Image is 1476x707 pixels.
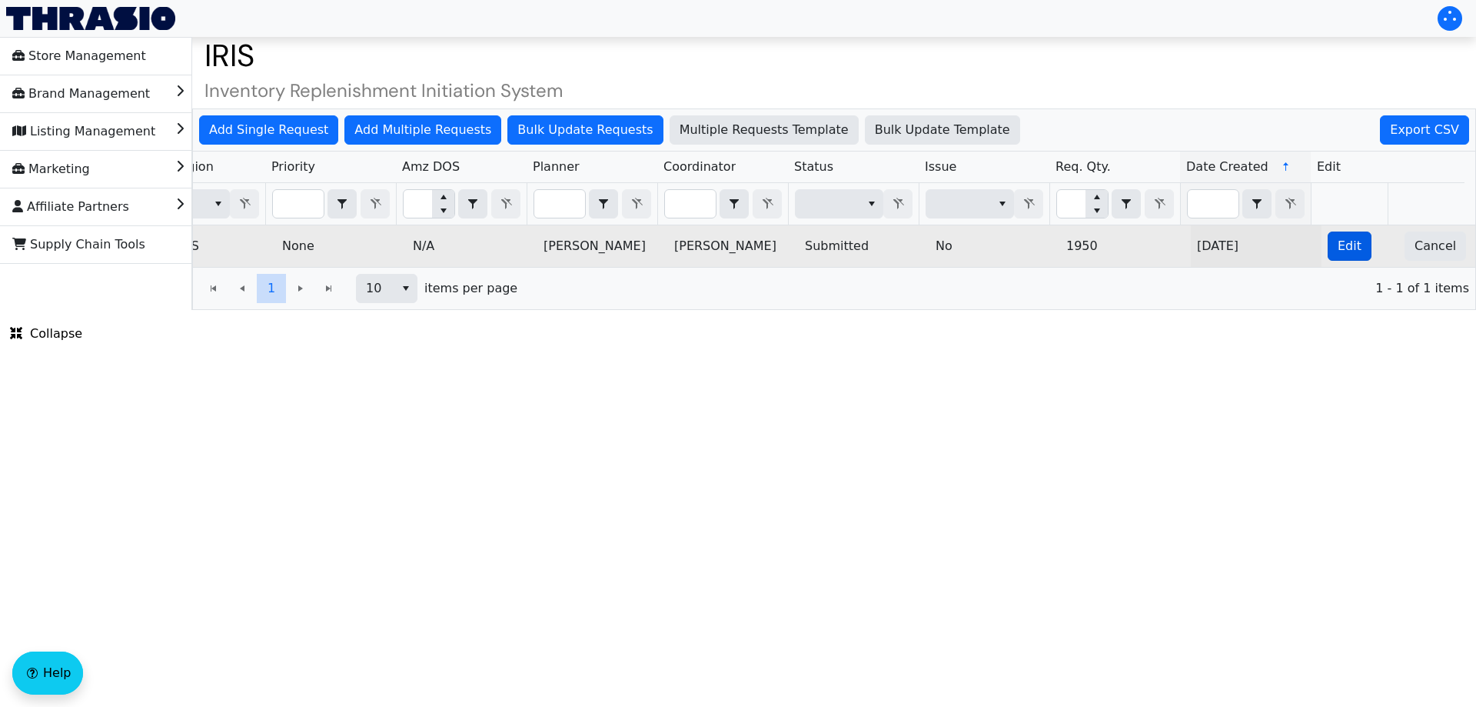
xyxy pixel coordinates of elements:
span: Choose Operator [458,189,487,218]
td: [PERSON_NAME] [537,225,668,267]
th: Filter [527,183,657,225]
span: Add Single Request [209,121,328,139]
button: Add Multiple Requests [344,115,501,145]
button: Bulk Update Template [865,115,1020,145]
span: Choose Operator [720,189,749,218]
span: Store Management [12,44,146,68]
span: Export CSV [1390,121,1459,139]
th: Filter [265,183,396,225]
td: None [276,225,407,267]
span: Planner [533,158,580,176]
span: Edit [1317,158,1341,176]
span: Choose Operator [1112,189,1141,218]
span: Coordinator [663,158,736,176]
span: Choose Operator [327,189,357,218]
span: Status [794,158,833,176]
button: Edit [1328,232,1371,261]
span: Listing Management [12,119,155,144]
td: US [176,225,276,267]
span: Choose Operator [589,189,618,218]
span: Help [43,664,71,682]
th: Filter [165,183,265,225]
button: select [459,190,487,218]
span: 1 [268,279,275,298]
span: Amz DOS [402,158,460,176]
th: Filter [657,183,788,225]
span: Collapse [10,325,82,343]
button: Bulk Update Requests [507,115,663,145]
button: Decrease value [432,204,454,218]
span: items per page [424,279,517,298]
button: Increase value [1085,190,1108,204]
th: Filter [788,183,919,225]
input: Filter [1057,190,1085,218]
td: Submitted [799,225,929,267]
button: Increase value [432,190,454,204]
button: select [860,190,883,218]
h4: Inventory Replenishment Initiation System [192,80,1476,102]
input: Filter [404,190,432,218]
input: Filter [665,190,716,218]
td: [PERSON_NAME] [668,225,799,267]
span: Multiple Requests Template [680,121,849,139]
button: select [207,190,229,218]
td: 1950 [1060,225,1191,267]
input: Filter [273,190,324,218]
button: Cancel [1405,232,1466,261]
span: Bulk Update Requests [517,121,653,139]
span: Edit [1338,237,1361,255]
td: [DATE] [1191,225,1321,267]
button: select [590,190,617,218]
input: Filter [1188,190,1238,218]
th: Filter [919,183,1049,225]
span: Issue [925,158,956,176]
span: 1 - 1 of 1 items [530,279,1469,298]
img: Thrasio Logo [6,7,175,30]
span: Date Created [1186,158,1268,176]
span: Affiliate Partners [12,195,129,219]
span: Req. Qty. [1055,158,1111,176]
span: Filter [926,189,1014,218]
button: select [394,275,417,302]
span: Choose Operator [1242,189,1272,218]
button: select [720,190,748,218]
button: select [991,190,1013,218]
button: select [1112,190,1140,218]
button: Page 1 [257,274,286,303]
span: Supply Chain Tools [12,232,145,257]
button: Multiple Requests Template [670,115,859,145]
input: Filter [534,190,585,218]
h1: IRIS [192,37,1476,74]
button: Add Single Request [199,115,338,145]
span: Priority [271,158,315,176]
span: Cancel [1414,237,1456,255]
td: N/A [407,225,537,267]
button: select [1243,190,1271,218]
span: Marketing [12,157,90,182]
th: Filter [396,183,527,225]
span: Filter [172,189,230,218]
span: Region [171,158,214,176]
span: 10 [366,279,385,298]
div: Page 1 of 1 [193,267,1475,309]
span: Add Multiple Requests [354,121,491,139]
td: No [929,225,1060,267]
button: Help floatingactionbutton [12,652,83,695]
span: Page size [356,274,417,303]
button: Decrease value [1085,204,1108,218]
th: Filter [1049,183,1180,225]
span: Bulk Update Template [875,121,1010,139]
span: Brand Management [12,82,150,106]
button: Export CSV [1380,115,1469,145]
span: Filter [795,189,883,218]
button: select [328,190,356,218]
th: Filter [1180,183,1311,225]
